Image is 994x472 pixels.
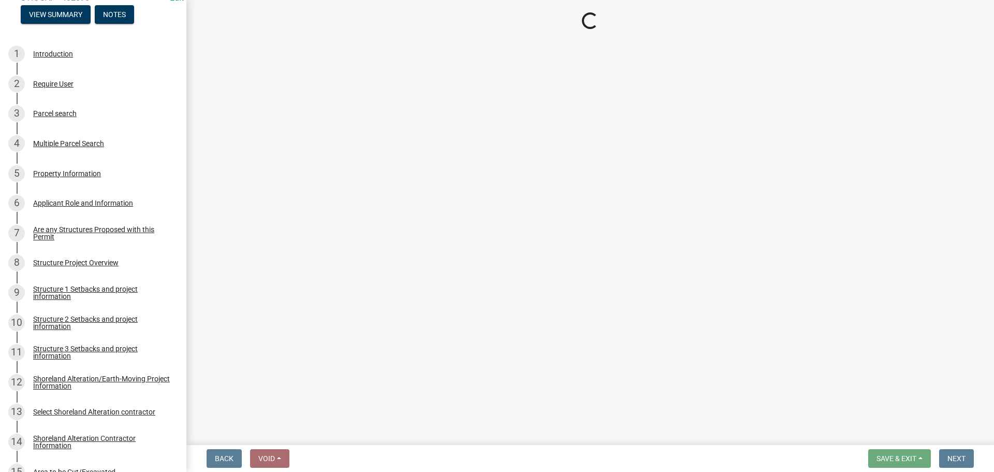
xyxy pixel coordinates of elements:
[8,404,25,420] div: 13
[33,285,170,300] div: Structure 1 Setbacks and project information
[8,254,25,271] div: 8
[33,80,74,88] div: Require User
[207,449,242,468] button: Back
[33,435,170,449] div: Shoreland Alteration Contractor Information
[95,11,134,20] wm-modal-confirm: Notes
[876,454,916,463] span: Save & Exit
[33,259,119,266] div: Structure Project Overview
[8,284,25,301] div: 9
[33,316,170,330] div: Structure 2 Setbacks and project information
[33,226,170,240] div: Are any Structures Proposed with this Permit
[33,199,133,207] div: Applicant Role and Information
[33,50,73,58] div: Introduction
[947,454,966,463] span: Next
[868,449,931,468] button: Save & Exit
[33,345,170,360] div: Structure 3 Setbacks and project information
[8,105,25,122] div: 3
[33,140,104,147] div: Multiple Parcel Search
[8,344,25,361] div: 11
[33,375,170,390] div: Shoreland Alteration/Earth-Moving Project Information
[8,374,25,391] div: 12
[8,314,25,331] div: 10
[95,5,134,24] button: Notes
[33,408,155,416] div: Select Shoreland Alteration contractor
[8,225,25,241] div: 7
[8,195,25,211] div: 6
[8,165,25,182] div: 5
[258,454,275,463] span: Void
[33,170,101,177] div: Property Information
[939,449,974,468] button: Next
[215,454,233,463] span: Back
[33,110,77,117] div: Parcel search
[250,449,289,468] button: Void
[8,434,25,450] div: 14
[8,76,25,92] div: 2
[21,5,91,24] button: View Summary
[21,11,91,20] wm-modal-confirm: Summary
[8,46,25,62] div: 1
[8,135,25,152] div: 4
